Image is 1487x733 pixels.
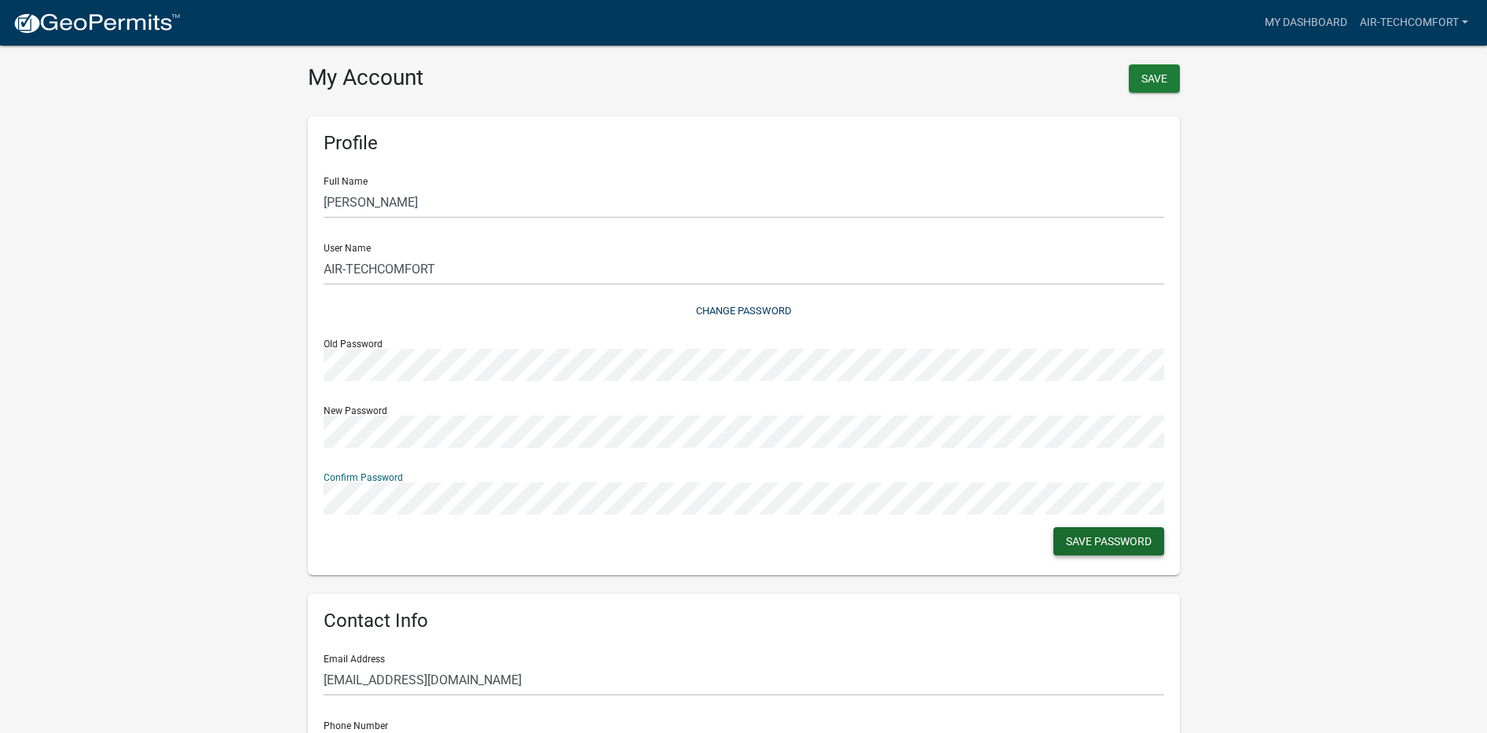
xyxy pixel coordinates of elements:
[324,132,1164,155] h6: Profile
[1258,8,1353,38] a: My Dashboard
[324,610,1164,632] h6: Contact Info
[1353,8,1474,38] a: AIR-TECHCOMFORT
[308,64,732,91] h3: My Account
[1129,64,1180,93] button: Save
[324,298,1164,324] button: Change Password
[1053,527,1164,555] button: Save Password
